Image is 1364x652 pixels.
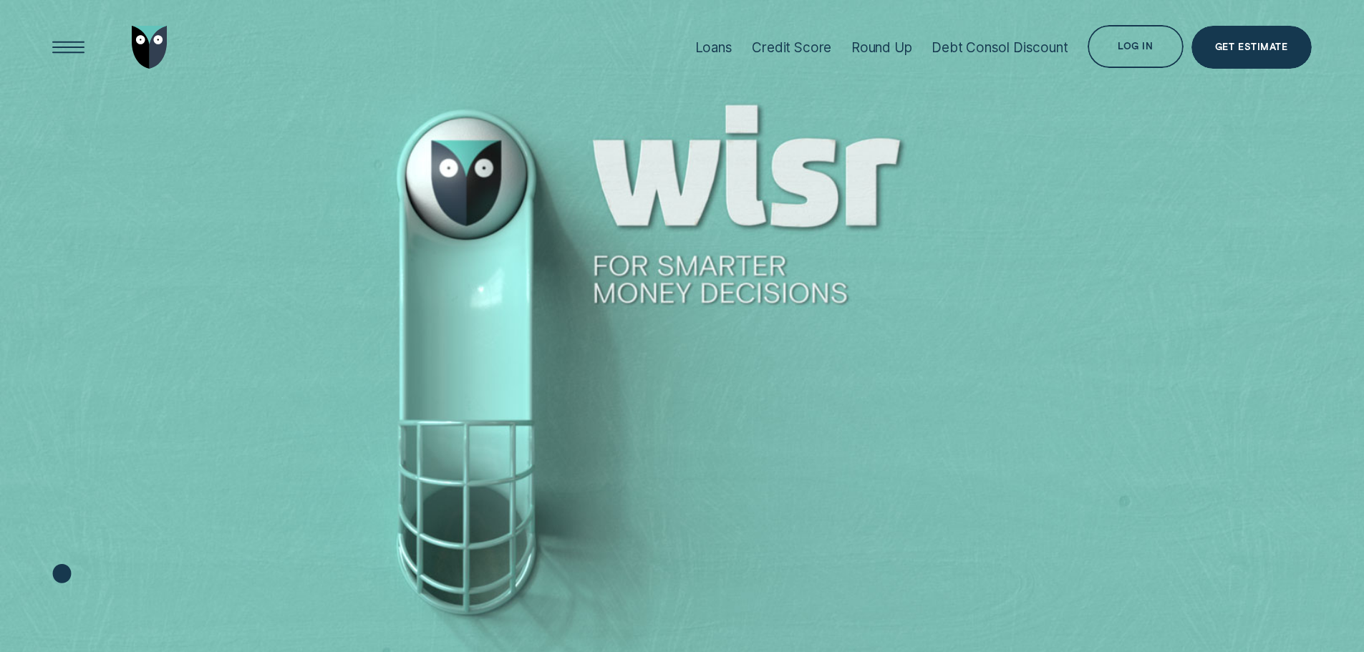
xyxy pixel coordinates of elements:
[752,39,831,56] div: Credit Score
[47,26,90,69] button: Open Menu
[1088,25,1183,68] button: Log in
[132,26,168,69] img: Wisr
[932,39,1068,56] div: Debt Consol Discount
[1191,26,1312,69] a: Get Estimate
[851,39,912,56] div: Round Up
[695,39,732,56] div: Loans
